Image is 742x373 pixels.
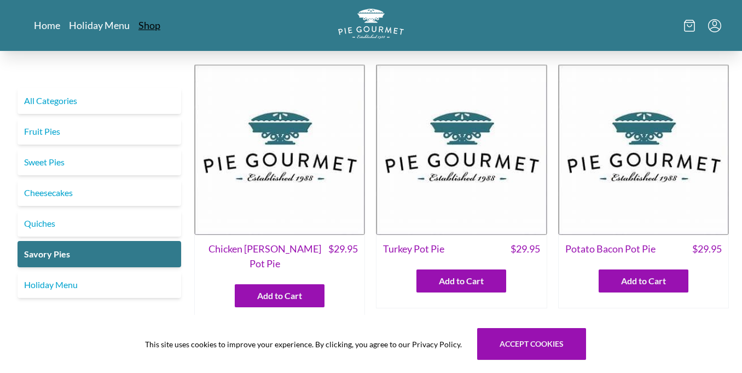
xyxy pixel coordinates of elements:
[376,64,547,235] img: Turkey Pot Pie
[34,19,60,32] a: Home
[18,180,181,206] a: Cheesecakes
[18,241,181,267] a: Savory Pies
[621,274,666,288] span: Add to Cart
[18,118,181,145] a: Fruit Pies
[708,19,721,32] button: Menu
[235,284,324,307] button: Add to Cart
[416,269,506,292] button: Add to Cart
[257,289,302,302] span: Add to Cart
[565,242,656,256] span: Potato Bacon Pot Pie
[18,210,181,237] a: Quiches
[18,272,181,298] a: Holiday Menu
[338,9,404,42] a: Logo
[477,328,586,360] button: Accept cookies
[511,242,540,256] span: $ 29.95
[138,19,160,32] a: Shop
[558,64,729,235] img: Potato Bacon Pot Pie
[69,19,130,32] a: Holiday Menu
[18,88,181,114] a: All Categories
[599,269,688,292] button: Add to Cart
[692,242,722,256] span: $ 29.95
[439,274,484,288] span: Add to Cart
[201,242,328,271] span: Chicken [PERSON_NAME] Pot Pie
[145,338,462,350] span: This site uses cookies to improve your experience. By clicking, you agree to our Privacy Policy.
[338,9,404,39] img: logo
[383,242,444,256] span: Turkey Pot Pie
[18,149,181,175] a: Sweet Pies
[328,242,358,271] span: $ 29.95
[194,64,365,235] img: Chicken Curry Pot Pie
